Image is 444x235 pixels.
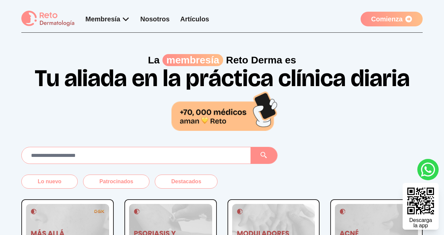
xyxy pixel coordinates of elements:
[21,11,75,27] img: logo Reto dermatología
[83,175,149,189] button: Patrocinados
[21,66,423,131] h1: Tu aliada en la práctica clínica diaria
[417,159,439,180] a: whatsapp button
[162,54,223,66] span: membresía
[171,90,278,131] img: 70,000 médicos aman Reto
[409,218,432,228] div: Descarga la app
[361,12,423,26] a: Comienza
[85,14,130,24] div: Membresía
[155,175,217,189] button: Destacados
[140,15,170,23] a: Nosotros
[21,54,423,66] p: La Reto Derma es
[180,15,209,23] a: Artículos
[21,175,78,189] button: Lo nuevo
